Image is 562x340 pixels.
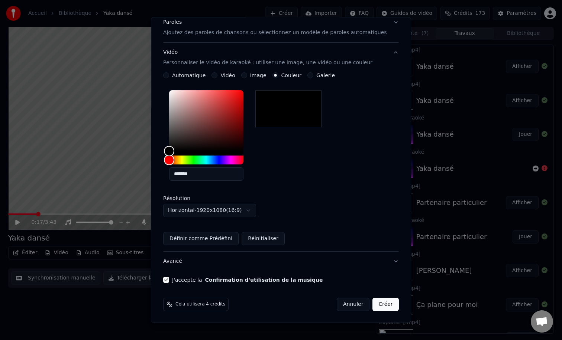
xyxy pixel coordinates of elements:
[337,298,369,311] button: Annuler
[221,73,235,78] label: Vidéo
[281,73,301,78] label: Couleur
[163,13,399,42] button: ParolesAjoutez des paroles de chansons ou sélectionnez un modèle de paroles automatiques
[316,73,335,78] label: Galerie
[163,29,387,36] p: Ajoutez des paroles de chansons ou sélectionnez un modèle de paroles automatiques
[163,49,372,66] div: Vidéo
[163,196,238,201] label: Résolution
[163,232,239,245] button: Définir comme Prédéfini
[169,90,243,151] div: Color
[172,73,206,78] label: Automatique
[163,252,399,271] button: Avancé
[163,19,182,26] div: Paroles
[163,72,399,251] div: VidéoPersonnaliser le vidéo de karaoké : utiliser une image, une vidéo ou une couleur
[373,298,399,311] button: Créer
[163,43,399,72] button: VidéoPersonnaliser le vidéo de karaoké : utiliser une image, une vidéo ou une couleur
[250,73,267,78] label: Image
[242,232,285,245] button: Réinitialiser
[169,156,243,164] div: Hue
[172,277,323,282] label: J'accepte la
[163,59,372,66] p: Personnaliser le vidéo de karaoké : utiliser une image, une vidéo ou une couleur
[205,277,323,282] button: J'accepte la
[175,301,225,307] span: Cela utilisera 4 crédits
